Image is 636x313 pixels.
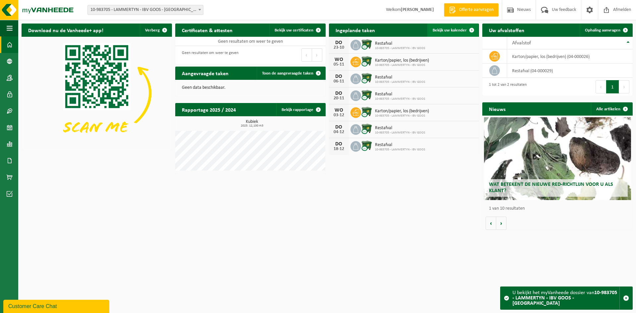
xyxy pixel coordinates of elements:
[507,64,633,78] td: restafval (04-000029)
[486,79,527,94] div: 1 tot 2 van 2 resultaten
[375,109,429,114] span: Karton/papier, los (bedrijven)
[175,24,239,36] h2: Certificaten & attesten
[507,49,633,64] td: karton/papier, los (bedrijven) (04-000026)
[489,206,629,211] p: 1 van 10 resultaten
[275,28,313,32] span: Bekijk uw certificaten
[457,7,495,13] span: Offerte aanvragen
[179,120,326,128] h3: Kubiek
[375,46,425,50] span: 10-983705 - LAMMERTYN - IBV GOOS
[332,125,345,130] div: DO
[585,28,620,32] span: Ophaling aanvragen
[361,140,372,151] img: WB-1100-CU
[375,75,425,80] span: Restafval
[332,108,345,113] div: WO
[312,48,322,62] button: Next
[375,80,425,84] span: 10-983705 - LAMMERTYN - IBV GOOS
[375,92,425,97] span: Restafval
[3,298,111,313] iframe: chat widget
[512,40,531,46] span: Afvalstof
[332,141,345,147] div: DO
[375,63,429,67] span: 10-983705 - LAMMERTYN - IBV GOOS
[486,217,496,230] button: Vorige
[596,80,606,93] button: Previous
[22,24,110,36] h2: Download nu de Vanheede+ app!
[332,113,345,118] div: 03-12
[175,67,235,79] h2: Aangevraagde taken
[22,37,172,149] img: Download de VHEPlus App
[301,48,312,62] button: Previous
[512,290,617,306] strong: 10-983705 - LAMMERTYN - IBV GOOS - [GEOGRAPHIC_DATA]
[619,80,629,93] button: Next
[332,45,345,50] div: 23-10
[262,71,313,76] span: Toon de aangevraagde taken
[361,106,372,118] img: WB-1100-CU
[88,5,203,15] span: 10-983705 - LAMMERTYN - IBV GOOS - MOORSELE
[332,130,345,134] div: 04-12
[269,24,325,37] a: Bekijk uw certificaten
[276,103,325,116] a: Bekijk rapportage
[375,114,429,118] span: 10-983705 - LAMMERTYN - IBV GOOS
[496,217,506,230] button: Volgende
[580,24,632,37] a: Ophaling aanvragen
[332,62,345,67] div: 05-11
[375,41,425,46] span: Restafval
[145,28,160,32] span: Verberg
[444,3,499,17] a: Offerte aanvragen
[361,39,372,50] img: WB-1100-CU
[140,24,171,37] button: Verberg
[512,287,619,309] div: U bekijkt het myVanheede dossier van
[179,124,326,128] span: 2025: 12,100 m3
[427,24,478,37] a: Bekijk uw kalender
[87,5,203,15] span: 10-983705 - LAMMERTYN - IBV GOOS - MOORSELE
[375,142,425,148] span: Restafval
[375,97,425,101] span: 10-983705 - LAMMERTYN - IBV GOOS
[332,96,345,101] div: 20-11
[484,117,631,200] a: Wat betekent de nieuwe RED-richtlijn voor u als klant?
[361,89,372,101] img: WB-1100-CU
[182,85,319,90] p: Geen data beschikbaar.
[175,37,326,46] td: Geen resultaten om weer te geven
[375,148,425,152] span: 10-983705 - LAMMERTYN - IBV GOOS
[375,126,425,131] span: Restafval
[591,102,632,116] a: Alle artikelen
[375,58,429,63] span: Karton/papier, los (bedrijven)
[401,7,434,12] strong: [PERSON_NAME]
[482,102,512,115] h2: Nieuws
[175,103,242,116] h2: Rapportage 2025 / 2024
[329,24,382,36] h2: Ingeplande taken
[361,73,372,84] img: WB-1100-CU
[332,91,345,96] div: DO
[179,48,238,62] div: Geen resultaten om weer te geven
[361,123,372,134] img: WB-1100-CU
[332,40,345,45] div: DO
[489,182,613,193] span: Wat betekent de nieuwe RED-richtlijn voor u als klant?
[332,147,345,151] div: 18-12
[257,67,325,80] a: Toon de aangevraagde taken
[482,24,531,36] h2: Uw afvalstoffen
[332,57,345,62] div: WO
[433,28,467,32] span: Bekijk uw kalender
[375,131,425,135] span: 10-983705 - LAMMERTYN - IBV GOOS
[332,79,345,84] div: 06-11
[332,74,345,79] div: DO
[606,80,619,93] button: 1
[361,56,372,67] img: WB-1100-CU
